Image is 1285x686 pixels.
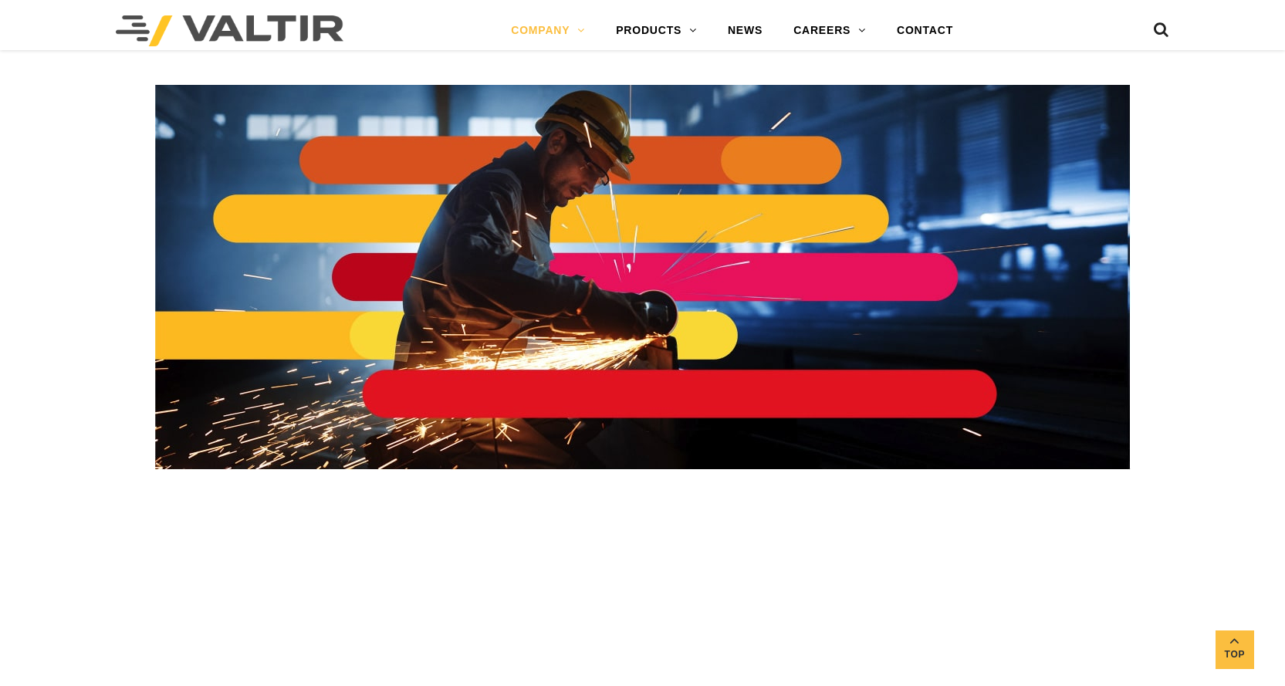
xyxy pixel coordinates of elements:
span: Top [1216,646,1254,664]
a: CONTACT [881,15,969,46]
a: CAREERS [778,15,881,46]
a: COMPANY [495,15,600,46]
img: Valtir [116,15,343,46]
a: Top [1216,630,1254,669]
a: PRODUCTS [600,15,712,46]
a: NEWS [712,15,778,46]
